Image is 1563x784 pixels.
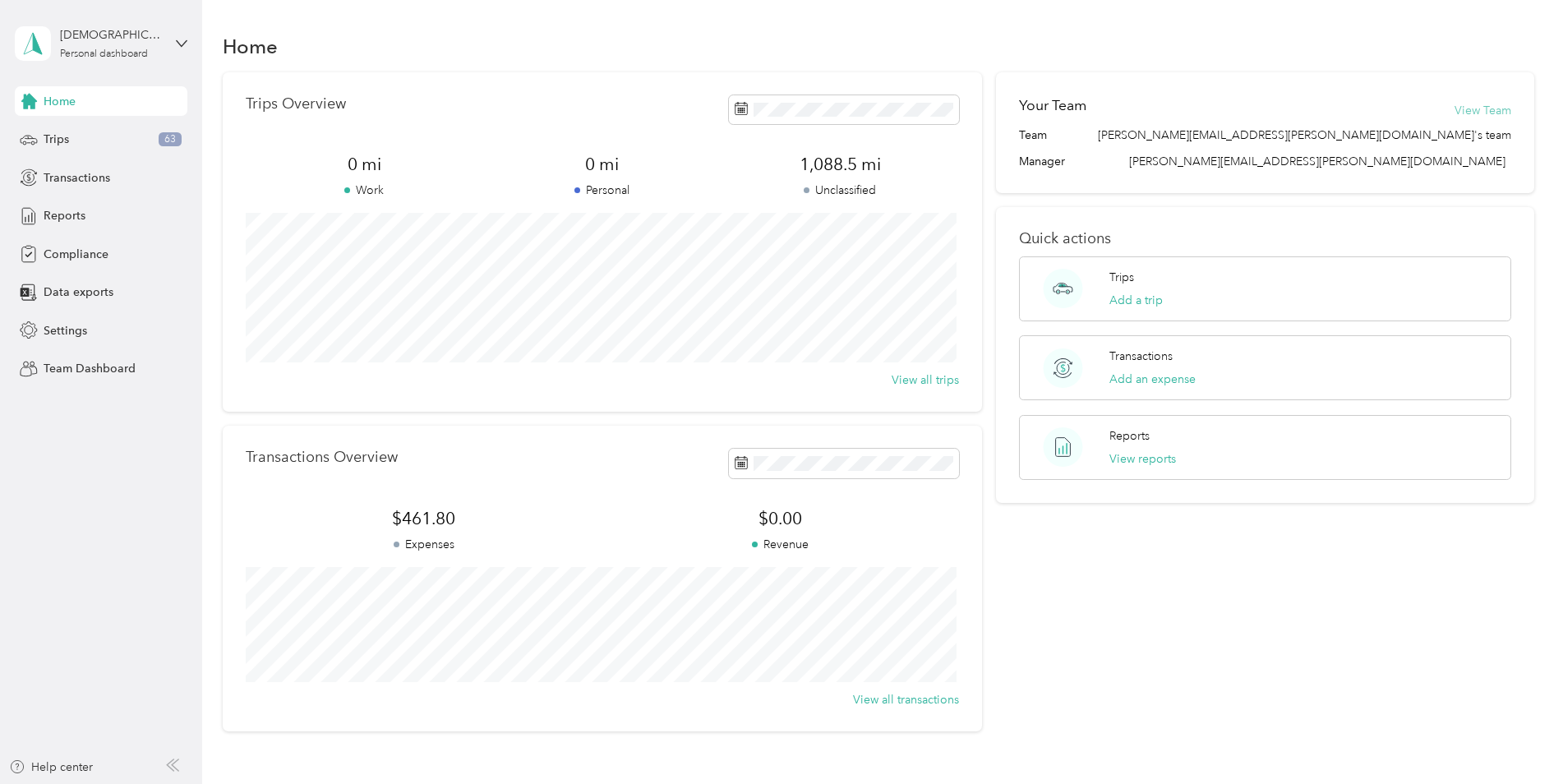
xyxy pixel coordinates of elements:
p: Work [246,182,483,199]
p: Revenue [602,536,959,553]
p: Expenses [246,536,602,553]
span: [PERSON_NAME][EMAIL_ADDRESS][PERSON_NAME][DOMAIN_NAME] [1129,154,1505,168]
button: Add an expense [1109,371,1196,388]
h1: Home [223,38,278,55]
button: View all trips [892,371,959,389]
span: Compliance [44,246,108,263]
div: Personal dashboard [60,49,148,59]
span: 1,088.5 mi [722,153,959,176]
p: Unclassified [722,182,959,199]
h2: Your Team [1019,95,1086,116]
span: Data exports [44,284,113,301]
span: 0 mi [483,153,721,176]
p: Transactions [1109,348,1173,365]
span: Trips [44,131,69,148]
button: Help center [9,759,93,776]
span: Home [44,93,76,110]
span: $461.80 [246,507,602,530]
div: [DEMOGRAPHIC_DATA][PERSON_NAME] [60,26,163,44]
span: Reports [44,207,85,224]
span: Transactions [44,169,110,187]
p: Quick actions [1019,230,1511,247]
button: View reports [1109,450,1176,468]
p: Transactions Overview [246,449,398,466]
span: Settings [44,322,87,339]
p: Trips [1109,269,1134,286]
span: Manager [1019,153,1065,170]
span: Team Dashboard [44,360,136,377]
p: Personal [483,182,721,199]
iframe: Everlance-gr Chat Button Frame [1471,692,1563,784]
span: 63 [159,132,182,147]
button: Add a trip [1109,292,1163,309]
button: View all transactions [853,691,959,708]
span: 0 mi [246,153,483,176]
p: Reports [1109,427,1150,445]
button: View Team [1455,102,1511,119]
span: [PERSON_NAME][EMAIL_ADDRESS][PERSON_NAME][DOMAIN_NAME]'s team [1098,127,1511,144]
span: $0.00 [602,507,959,530]
span: Team [1019,127,1047,144]
p: Trips Overview [246,95,346,113]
